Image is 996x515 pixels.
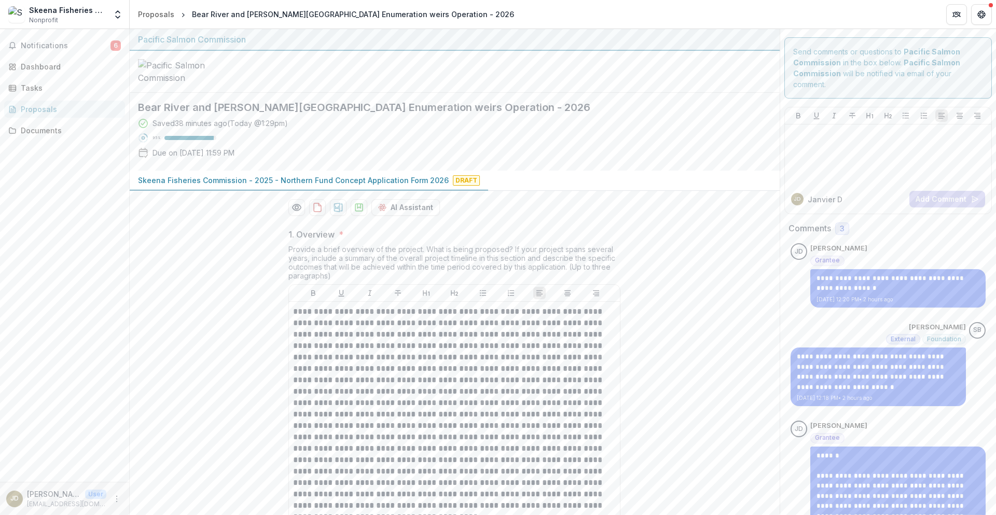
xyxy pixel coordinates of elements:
button: Bold [792,109,805,122]
div: Provide a brief overview of the project. What is being proposed? If your project spans several ye... [288,245,620,284]
button: Underline [810,109,823,122]
p: [PERSON_NAME] [909,322,966,332]
button: Italicize [364,287,376,299]
p: Due on [DATE] 11:59 PM [153,147,234,158]
button: Bullet List [900,109,912,122]
div: Sascha Bendt [973,327,981,333]
button: Align Center [561,287,574,299]
button: Preview 717c1e40-888f-4d59-b390-baa89d550ee3-0.pdf [288,199,305,216]
button: Align Right [971,109,984,122]
div: Proposals [138,9,174,20]
button: Align Left [533,287,546,299]
div: Send comments or questions to in the box below. will be notified via email of your comment. [784,37,992,99]
a: Documents [4,122,125,139]
div: Dashboard [21,61,117,72]
p: User [85,490,106,499]
p: 95 % [153,134,160,142]
span: 3 [840,225,845,233]
p: Skeena Fisheries Commission - 2025 - Northern Fund Concept Application Form 2026 [138,175,449,186]
div: Skeena Fisheries Commission [29,5,106,16]
div: Janvier Doire [795,426,803,433]
button: Bullet List [477,287,489,299]
button: Heading 1 [864,109,876,122]
button: Strike [846,109,859,122]
button: download-proposal [351,199,367,216]
button: Open entity switcher [110,4,125,25]
button: download-proposal [309,199,326,216]
div: Documents [21,125,117,136]
a: Dashboard [4,58,125,75]
span: Notifications [21,41,110,50]
button: Ordered List [505,287,517,299]
div: Tasks [21,82,117,93]
p: [DATE] 12:20 PM • 2 hours ago [817,296,980,303]
p: Janvier D [808,194,842,205]
p: [PERSON_NAME] [810,421,867,431]
button: AI Assistant [371,199,440,216]
button: Add Comment [909,191,985,207]
img: Skeena Fisheries Commission [8,6,25,23]
button: Partners [946,4,967,25]
div: Janvier Doire [10,495,19,502]
button: Align Left [935,109,948,122]
p: 1. Overview [288,228,335,241]
button: Strike [392,287,404,299]
span: Draft [453,175,480,186]
div: Saved 38 minutes ago ( Today @ 1:29pm ) [153,118,288,129]
button: Heading 2 [882,109,894,122]
span: Grantee [815,434,840,441]
p: [PERSON_NAME] [810,243,867,254]
button: Bold [307,287,320,299]
p: [DATE] 12:18 PM • 2 hours ago [797,394,960,402]
button: Underline [335,287,348,299]
a: Tasks [4,79,125,96]
a: Proposals [4,101,125,118]
div: Janvier Doire [794,197,800,202]
img: Pacific Salmon Commission [138,59,242,84]
h2: Comments [789,224,831,233]
button: Ordered List [918,109,930,122]
button: More [110,493,123,505]
p: [PERSON_NAME] [27,489,81,499]
h2: Bear River and [PERSON_NAME][GEOGRAPHIC_DATA] Enumeration weirs Operation - 2026 [138,101,755,114]
div: Proposals [21,104,117,115]
button: Notifications6 [4,37,125,54]
span: Foundation [927,336,961,343]
p: [EMAIL_ADDRESS][DOMAIN_NAME] [27,499,106,509]
button: Heading 1 [420,287,433,299]
span: External [891,336,916,343]
span: 6 [110,40,121,51]
div: Janvier Doire [795,248,803,255]
span: Nonprofit [29,16,58,25]
span: Grantee [815,257,840,264]
button: download-proposal [330,199,347,216]
button: Italicize [828,109,840,122]
button: Heading 2 [448,287,461,299]
div: Pacific Salmon Commission [138,33,771,46]
div: Bear River and [PERSON_NAME][GEOGRAPHIC_DATA] Enumeration weirs Operation - 2026 [192,9,514,20]
button: Align Right [590,287,602,299]
button: Align Center [953,109,966,122]
a: Proposals [134,7,178,22]
nav: breadcrumb [134,7,518,22]
button: Get Help [971,4,992,25]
